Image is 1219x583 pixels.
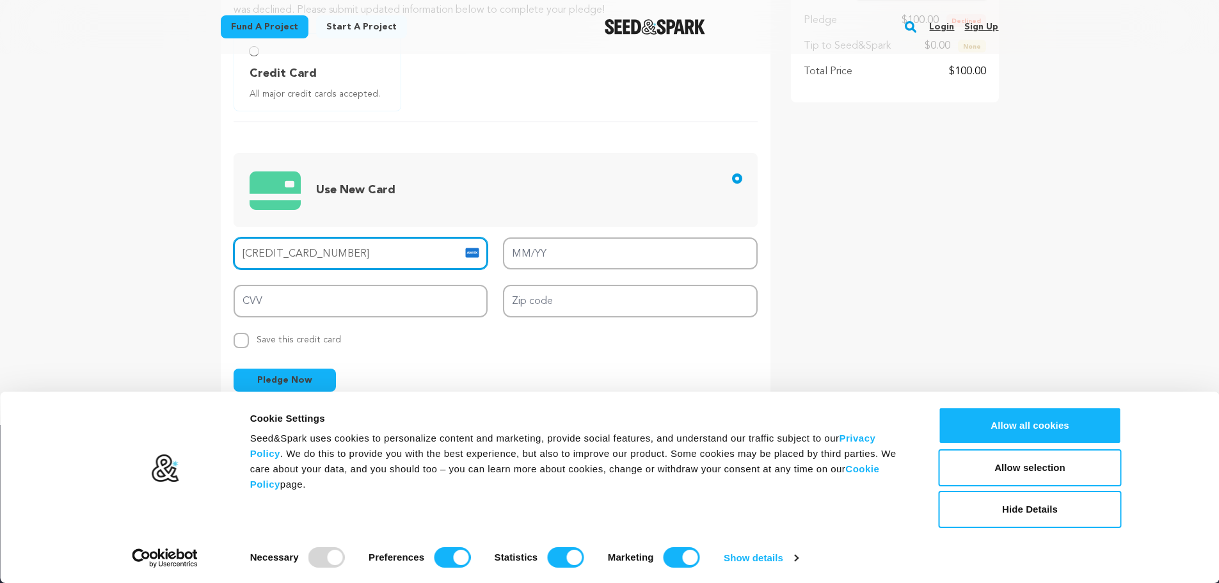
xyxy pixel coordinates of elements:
[250,411,910,426] div: Cookie Settings
[605,19,705,35] a: Seed&Spark Homepage
[939,491,1122,528] button: Hide Details
[939,449,1122,486] button: Allow selection
[503,237,758,270] input: MM/YY
[250,65,317,83] span: Credit Card
[234,285,488,317] input: CVV
[257,330,341,344] span: Save this credit card
[369,552,424,563] strong: Preferences
[234,237,488,270] input: Card number
[250,431,910,492] div: Seed&Spark uses cookies to personalize content and marketing, provide social features, and unders...
[608,552,654,563] strong: Marketing
[503,285,758,317] input: Zip code
[495,552,538,563] strong: Statistics
[964,17,998,37] a: Sign up
[949,64,986,79] p: $100.00
[257,374,312,387] span: Pledge Now
[250,552,299,563] strong: Necessary
[250,88,390,100] span: All major credit cards accepted.
[221,15,308,38] a: Fund a project
[724,548,798,568] a: Show details
[939,407,1122,444] button: Allow all cookies
[316,184,395,196] span: Use New Card
[804,64,852,79] p: Total Price
[150,454,179,483] img: logo
[465,245,480,260] img: card icon
[234,369,336,392] button: Pledge Now
[605,19,705,35] img: Seed&Spark Logo Dark Mode
[929,17,954,37] a: Login
[316,15,407,38] a: Start a project
[109,548,221,568] a: Usercentrics Cookiebot - opens in a new window
[250,164,301,216] img: credit card icons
